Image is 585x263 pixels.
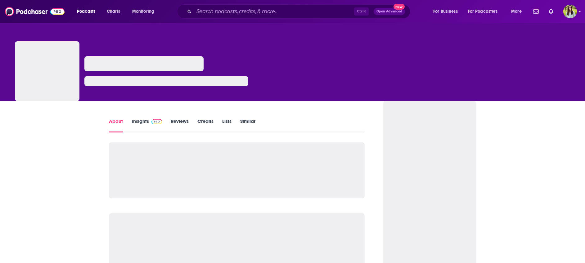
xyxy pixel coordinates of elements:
[222,118,232,132] a: Lists
[103,7,124,16] a: Charts
[468,7,498,16] span: For Podcasters
[507,7,529,16] button: open menu
[240,118,255,132] a: Similar
[563,5,577,18] button: Show profile menu
[128,7,162,16] button: open menu
[5,6,65,17] img: Podchaser - Follow, Share and Rate Podcasts
[183,4,416,19] div: Search podcasts, credits, & more...
[433,7,458,16] span: For Business
[73,7,103,16] button: open menu
[151,119,162,124] img: Podchaser Pro
[464,7,507,16] button: open menu
[132,118,162,132] a: InsightsPodchaser Pro
[354,7,369,16] span: Ctrl K
[197,118,214,132] a: Credits
[107,7,120,16] span: Charts
[374,8,405,15] button: Open AdvancedNew
[376,10,402,13] span: Open Advanced
[531,6,541,17] a: Show notifications dropdown
[563,5,577,18] img: User Profile
[429,7,466,16] button: open menu
[511,7,522,16] span: More
[109,118,123,132] a: About
[77,7,95,16] span: Podcasts
[194,7,354,16] input: Search podcasts, credits, & more...
[394,4,405,10] span: New
[132,7,154,16] span: Monitoring
[563,5,577,18] span: Logged in as meaghanyoungblood
[546,6,556,17] a: Show notifications dropdown
[171,118,189,132] a: Reviews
